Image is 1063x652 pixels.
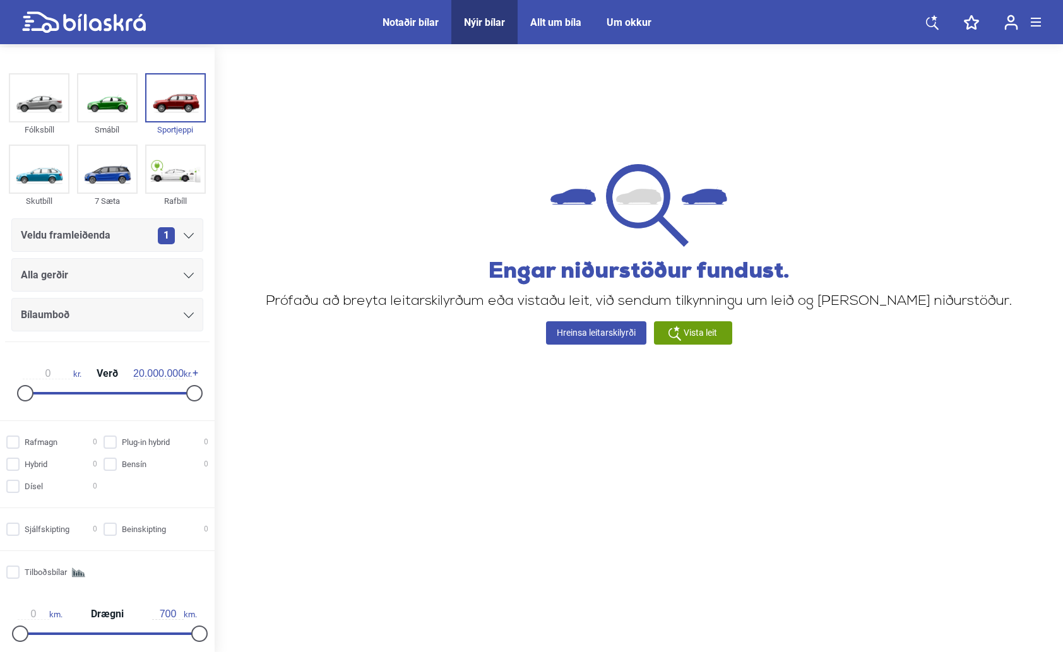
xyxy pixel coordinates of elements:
span: kr. [133,368,192,379]
img: user-login.svg [1004,15,1018,30]
a: Notaðir bílar [383,16,439,28]
span: 0 [204,458,208,471]
img: not found [550,164,727,247]
span: Sjálfskipting [25,523,69,536]
h2: Engar niðurstöður fundust. [266,259,1013,285]
span: Hybrid [25,458,47,471]
span: Veldu framleiðenda [21,227,110,244]
a: Um okkur [607,16,651,28]
span: km. [152,608,197,620]
span: Tilboðsbílar [25,566,67,579]
span: Plug-in hybrid [122,436,170,449]
span: 0 [204,523,208,536]
span: kr. [23,368,81,379]
span: 0 [93,436,97,449]
div: Skutbíll [9,194,69,208]
span: Rafmagn [25,436,57,449]
div: Smábíl [77,122,138,137]
span: 0 [93,458,97,471]
span: Verð [93,369,121,379]
span: 0 [204,436,208,449]
span: Dísel [25,480,43,493]
div: Rafbíll [145,194,206,208]
a: Hreinsa leitarskilyrði [546,321,646,345]
span: Vista leit [684,326,717,340]
span: 1 [158,227,175,244]
span: 0 [93,480,97,493]
a: Nýir bílar [464,16,505,28]
span: 0 [93,523,97,536]
span: km. [18,608,62,620]
p: Prófaðu að breyta leitarskilyrðum eða vistaðu leit, við sendum tilkynningu um leið og [PERSON_NAM... [266,295,1013,309]
span: Bílaumboð [21,306,69,324]
a: Allt um bíla [530,16,581,28]
span: Alla gerðir [21,266,68,284]
span: Drægni [88,609,127,619]
div: Fólksbíll [9,122,69,137]
div: 7 Sæta [77,194,138,208]
span: Beinskipting [122,523,166,536]
div: Sportjeppi [145,122,206,137]
span: Bensín [122,458,146,471]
